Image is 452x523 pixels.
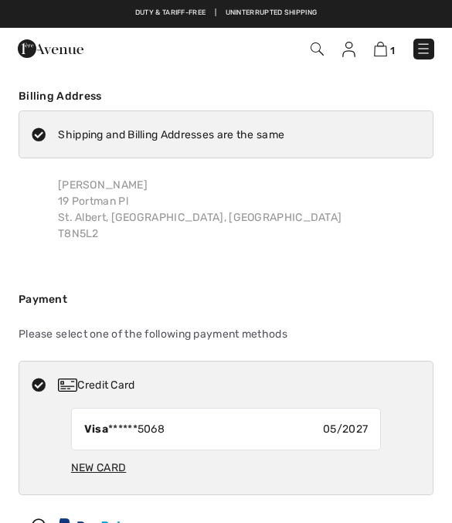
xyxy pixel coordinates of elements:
strong: Visa [84,423,108,436]
span: 05/2027 [323,421,368,437]
div: Shipping and Billing Addresses are the same [58,127,284,143]
img: Menu [416,41,431,56]
div: [PERSON_NAME] 19 Portman Pl St. Albert, [GEOGRAPHIC_DATA], [GEOGRAPHIC_DATA] T8N5L2 [46,165,354,254]
span: 1 [390,45,395,56]
img: Credit Card [58,379,77,392]
div: Credit Card [58,377,423,393]
div: New Card [71,453,126,482]
div: Payment [19,291,433,307]
a: 1ère Avenue [18,42,83,55]
img: My Info [342,42,355,57]
img: Shopping Bag [374,42,387,56]
img: Search [311,42,324,56]
img: 1ère Avenue [18,33,83,64]
div: Billing Address [19,88,433,104]
a: 1 [374,41,395,57]
div: Please select one of the following payment methods [19,314,433,355]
